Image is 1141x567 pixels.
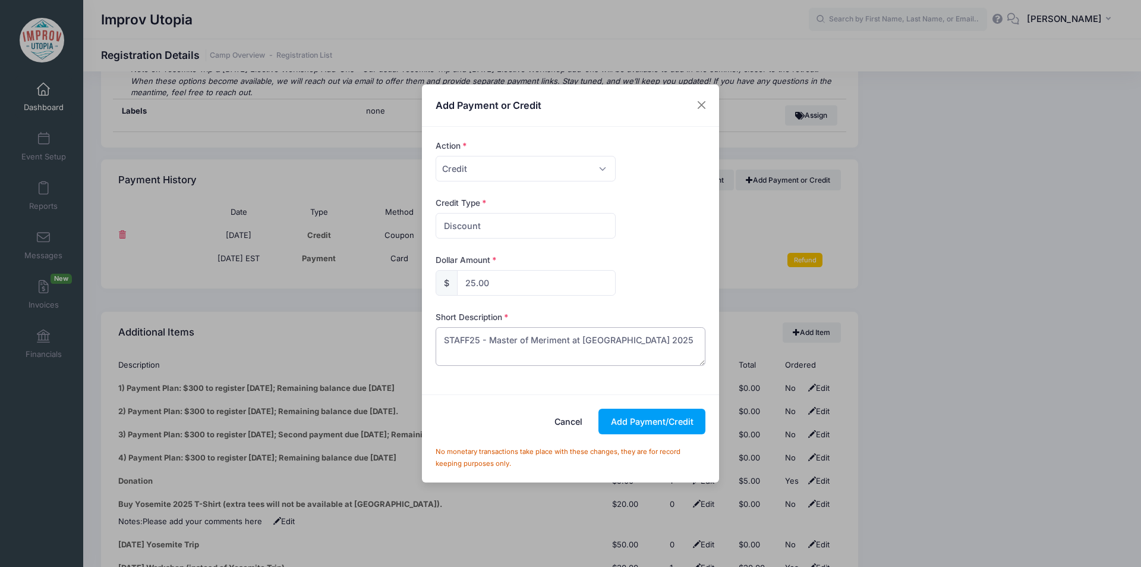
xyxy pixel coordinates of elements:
h4: Add Payment or Credit [436,98,541,112]
div: $ [436,270,458,296]
label: Dollar Amount [436,254,497,266]
label: Action [436,140,467,152]
small: No monetary transactions take place with these changes, they are for record keeping purposes only. [436,447,680,468]
input: xxx.xx [457,270,616,296]
button: Close [691,95,713,116]
label: Credit Type [436,197,487,209]
label: Short Description [436,311,509,323]
button: Add Payment/Credit [598,409,705,434]
button: Cancel [543,409,595,434]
